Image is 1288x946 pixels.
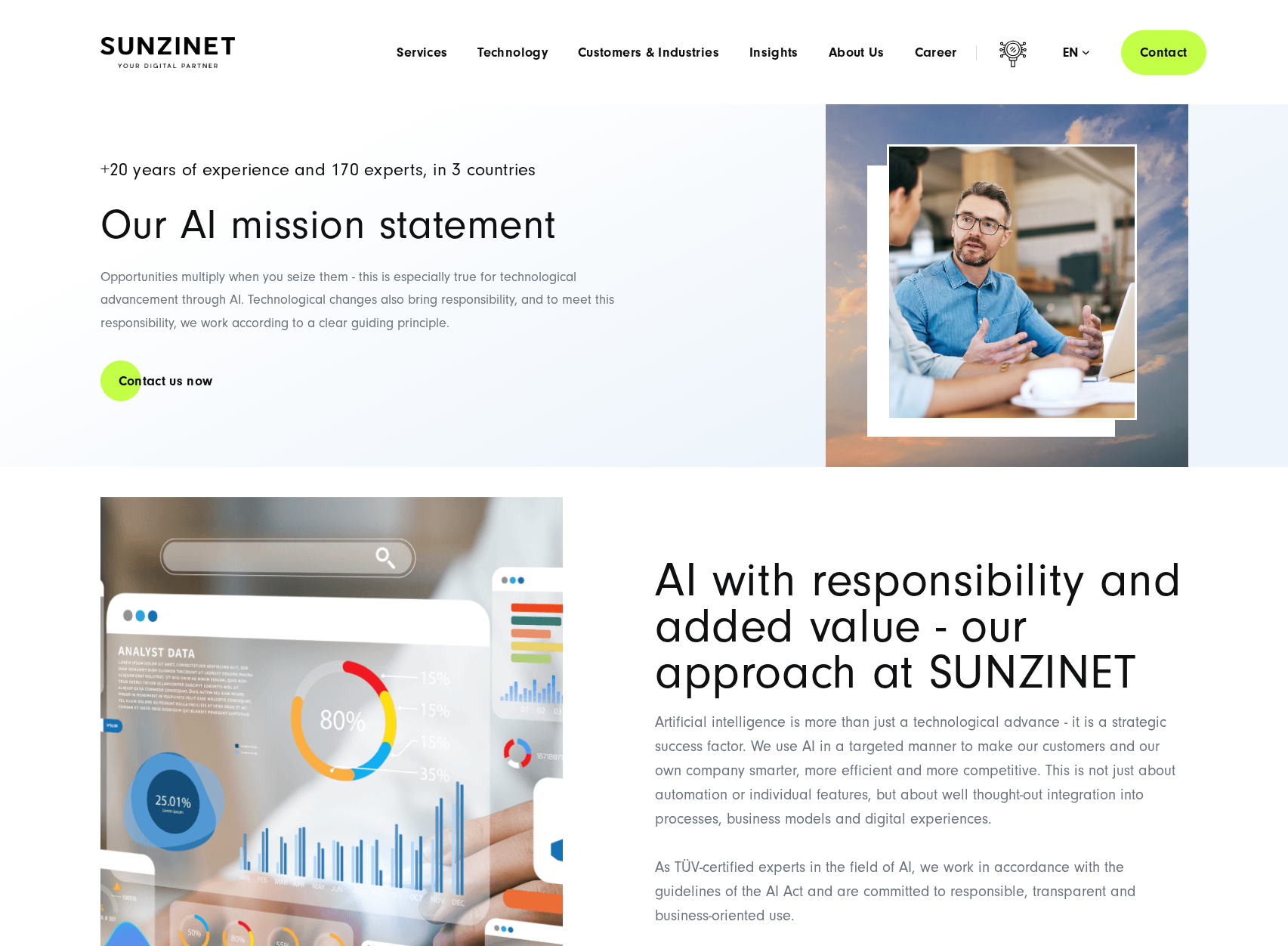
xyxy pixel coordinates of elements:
a: Services [397,45,447,60]
a: Contact us now [100,360,231,403]
a: Customers & Industries [578,45,719,60]
img: Eine Frau und ein Mann mit Brille unterhalten sich. Vor Ihnen steht ein Laptop. [889,147,1135,418]
a: About Us [829,45,885,60]
h4: +20 years of experience and 170 experts, in 3 countries [100,161,629,180]
a: Insights [749,45,798,60]
a: Technology [477,45,548,60]
div: en [1063,45,1089,60]
a: Contact [1121,30,1206,75]
span: Opportunities multiply when you seize them - this is especially true for technological advancemen... [100,269,614,331]
h2: Our AI mission statement [100,204,629,246]
a: Career [915,45,957,60]
h2: AI with responsibility and added value - our approach at SUNZINET [655,558,1188,695]
img: Full-Service Digitalagentur SUNZINET - Business Applications Web & Cloud_2 [826,104,1188,467]
img: SUNZINET Full Service Digital Agentur [100,37,235,69]
p: Artificial intelligence is more than just a technological advance - it is a strategic success fac... [655,710,1188,928]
